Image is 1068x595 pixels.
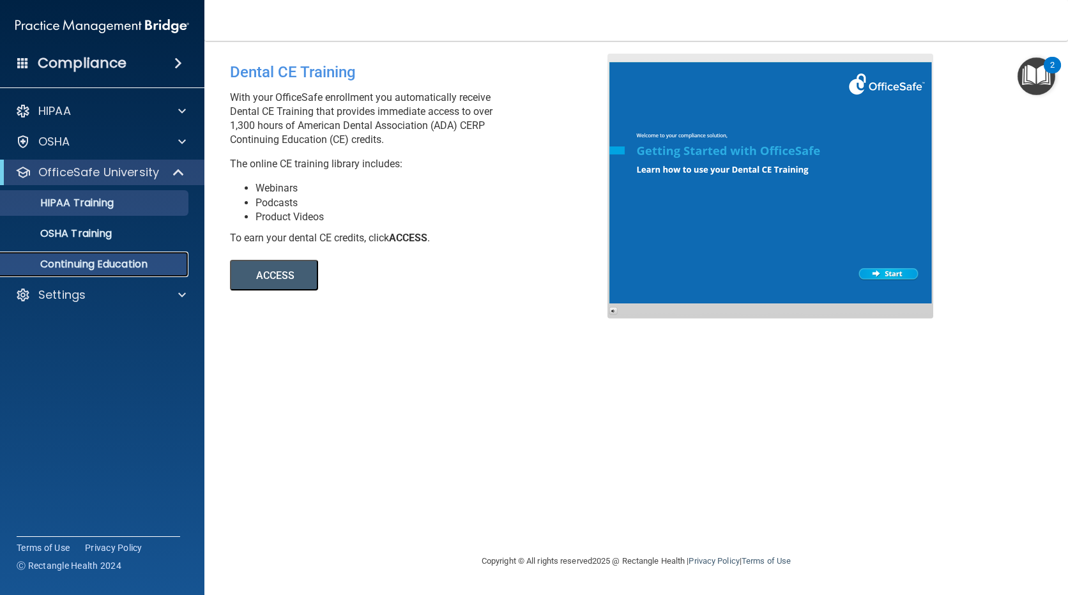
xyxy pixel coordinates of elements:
li: Product Videos [256,210,617,224]
p: OSHA Training [8,227,112,240]
p: With your OfficeSafe enrollment you automatically receive Dental CE Training that provides immedi... [230,91,617,147]
p: HIPAA Training [8,197,114,209]
li: Webinars [256,181,617,195]
a: Privacy Policy [85,541,142,554]
h4: Compliance [38,54,126,72]
img: PMB logo [15,13,189,39]
a: OfficeSafe University [15,165,185,180]
div: Copyright © All rights reserved 2025 @ Rectangle Health | | [403,541,869,582]
a: OSHA [15,134,186,149]
a: Terms of Use [742,556,791,566]
div: Dental CE Training [230,54,617,91]
button: ACCESS [230,260,318,290]
p: The online CE training library includes: [230,157,617,171]
p: HIPAA [38,103,71,119]
a: Terms of Use [17,541,70,554]
p: Continuing Education [8,258,183,271]
button: Open Resource Center, 2 new notifications [1018,57,1055,95]
p: OfficeSafe University [38,165,159,180]
a: ACCESS [230,271,579,281]
li: Podcasts [256,196,617,210]
a: HIPAA [15,103,186,119]
div: 2 [1050,65,1055,82]
p: Settings [38,287,86,303]
span: Ⓒ Rectangle Health 2024 [17,559,121,572]
b: ACCESS [389,232,427,244]
a: Settings [15,287,186,303]
a: Privacy Policy [689,556,739,566]
p: OSHA [38,134,70,149]
div: To earn your dental CE credits, click . [230,231,617,245]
